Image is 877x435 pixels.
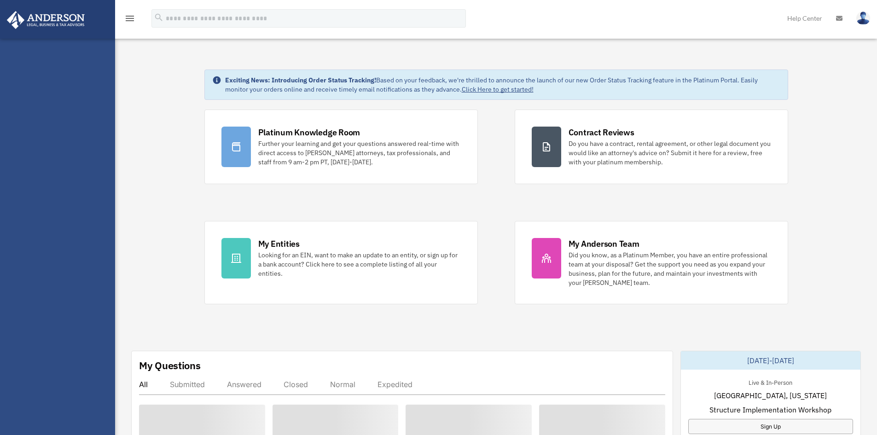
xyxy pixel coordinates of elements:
a: menu [124,16,135,24]
div: My Questions [139,359,201,372]
a: My Anderson Team Did you know, as a Platinum Member, you have an entire professional team at your... [515,221,788,304]
div: All [139,380,148,389]
div: Closed [284,380,308,389]
div: Further your learning and get your questions answered real-time with direct access to [PERSON_NAM... [258,139,461,167]
div: Do you have a contract, rental agreement, or other legal document you would like an attorney's ad... [569,139,771,167]
div: My Anderson Team [569,238,639,249]
i: menu [124,13,135,24]
strong: Exciting News: Introducing Order Status Tracking! [225,76,376,84]
div: Contract Reviews [569,127,634,138]
div: Answered [227,380,261,389]
div: Looking for an EIN, want to make an update to an entity, or sign up for a bank account? Click her... [258,250,461,278]
div: Live & In-Person [741,377,800,387]
a: My Entities Looking for an EIN, want to make an update to an entity, or sign up for a bank accoun... [204,221,478,304]
span: Structure Implementation Workshop [709,404,831,415]
div: Based on your feedback, we're thrilled to announce the launch of our new Order Status Tracking fe... [225,75,780,94]
img: User Pic [856,12,870,25]
div: My Entities [258,238,300,249]
a: Click Here to get started! [462,85,534,93]
div: Platinum Knowledge Room [258,127,360,138]
div: Normal [330,380,355,389]
div: [DATE]-[DATE] [681,351,860,370]
div: Submitted [170,380,205,389]
span: [GEOGRAPHIC_DATA], [US_STATE] [714,390,827,401]
a: Contract Reviews Do you have a contract, rental agreement, or other legal document you would like... [515,110,788,184]
img: Anderson Advisors Platinum Portal [4,11,87,29]
div: Did you know, as a Platinum Member, you have an entire professional team at your disposal? Get th... [569,250,771,287]
a: Sign Up [688,419,853,434]
a: Platinum Knowledge Room Further your learning and get your questions answered real-time with dire... [204,110,478,184]
i: search [154,12,164,23]
div: Expedited [378,380,412,389]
